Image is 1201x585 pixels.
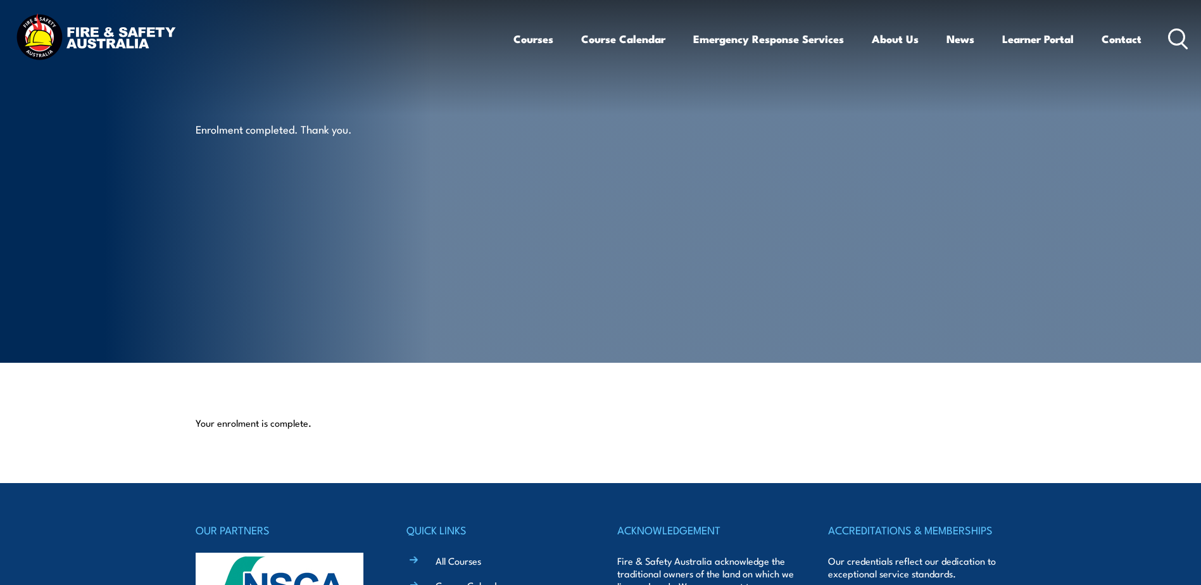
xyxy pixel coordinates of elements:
[196,417,1006,429] p: Your enrolment is complete.
[581,22,665,56] a: Course Calendar
[1102,22,1141,56] a: Contact
[946,22,974,56] a: News
[1002,22,1074,56] a: Learner Portal
[406,521,584,539] h4: QUICK LINKS
[436,554,481,567] a: All Courses
[872,22,919,56] a: About Us
[617,521,795,539] h4: ACKNOWLEDGEMENT
[196,122,427,136] p: Enrolment completed. Thank you.
[828,521,1005,539] h4: ACCREDITATIONS & MEMBERSHIPS
[196,521,373,539] h4: OUR PARTNERS
[513,22,553,56] a: Courses
[693,22,844,56] a: Emergency Response Services
[828,555,1005,580] p: Our credentials reflect our dedication to exceptional service standards.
